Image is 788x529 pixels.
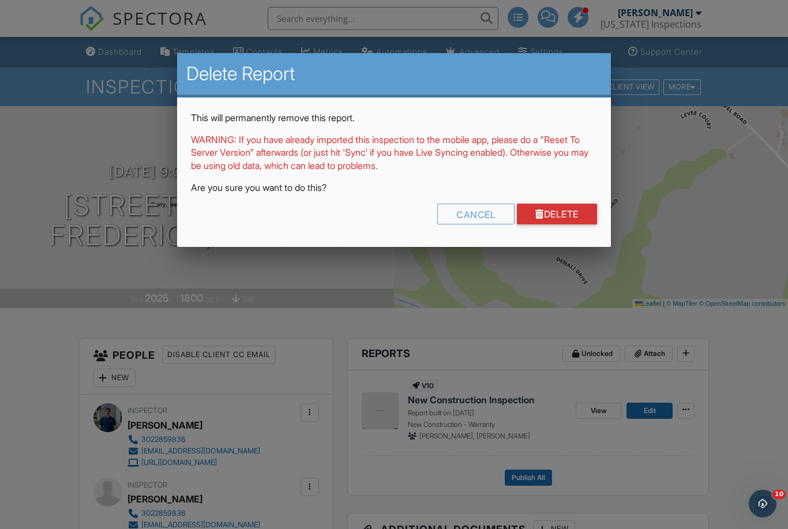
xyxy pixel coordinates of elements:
p: This will permanently remove this report. [191,111,596,124]
p: Are you sure you want to do this? [191,181,596,194]
a: Delete [517,204,597,224]
div: Cancel [437,204,515,224]
p: WARNING: If you have already imported this inspection to the mobile app, please do a "Reset To Se... [191,133,596,172]
span: 10 [772,490,786,499]
h2: Delete Report [186,62,601,85]
iframe: Intercom live chat [749,490,776,517]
